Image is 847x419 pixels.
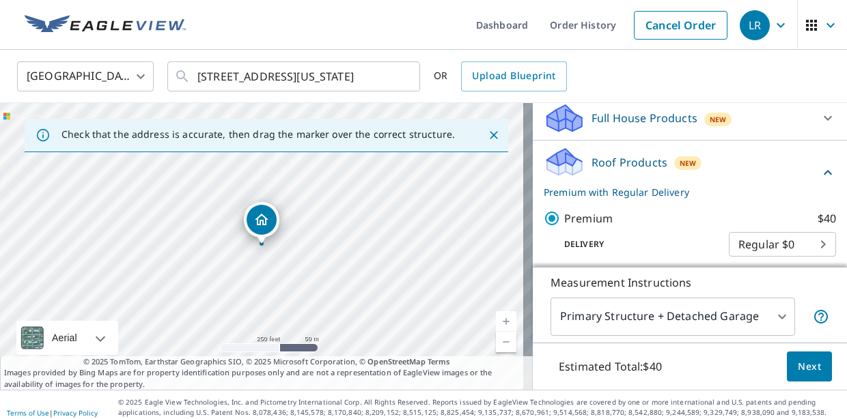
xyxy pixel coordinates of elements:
[496,311,516,332] a: Current Level 17, Zoom In
[787,351,832,382] button: Next
[367,356,425,366] a: OpenStreetMap
[813,308,829,325] span: Your report will include the primary structure and a detached garage if one exists.
[680,158,696,169] span: New
[551,298,795,336] div: Primary Structure + Detached Garage
[428,356,450,366] a: Terms
[7,408,49,418] a: Terms of Use
[740,10,770,40] div: LR
[53,408,98,418] a: Privacy Policy
[16,321,118,355] div: Aerial
[461,61,566,91] a: Upload Blueprint
[472,68,555,85] span: Upload Blueprint
[17,57,154,96] div: [GEOGRAPHIC_DATA]
[729,225,836,263] div: Regular $0
[48,321,81,355] div: Aerial
[244,202,279,244] div: Dropped pin, building 1, Residential property, 493 W 4525 S Washington Terrace, UT 84405
[634,11,727,40] a: Cancel Order
[548,351,673,381] p: Estimated Total: $40
[434,61,567,91] div: OR
[496,332,516,352] a: Current Level 17, Zoom Out
[592,110,697,126] p: Full House Products
[544,102,836,134] div: Full House ProductsNew
[544,185,820,199] p: Premium with Regular Delivery
[197,57,392,96] input: Search by address or latitude-longitude
[25,15,186,35] img: EV Logo
[798,358,821,375] span: Next
[61,128,455,141] p: Check that the address is accurate, then drag the marker over the correct structure.
[592,154,667,171] p: Roof Products
[83,356,450,368] span: © 2025 TomTom, Earthstar Geographics SIO, © 2025 Microsoft Corporation, ©
[485,126,503,144] button: Close
[710,114,726,125] span: New
[818,210,836,227] p: $40
[551,274,829,291] p: Measurement Instructions
[564,210,613,227] p: Premium
[544,146,836,199] div: Roof ProductsNewPremium with Regular Delivery
[7,409,98,417] p: |
[544,238,729,250] p: Delivery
